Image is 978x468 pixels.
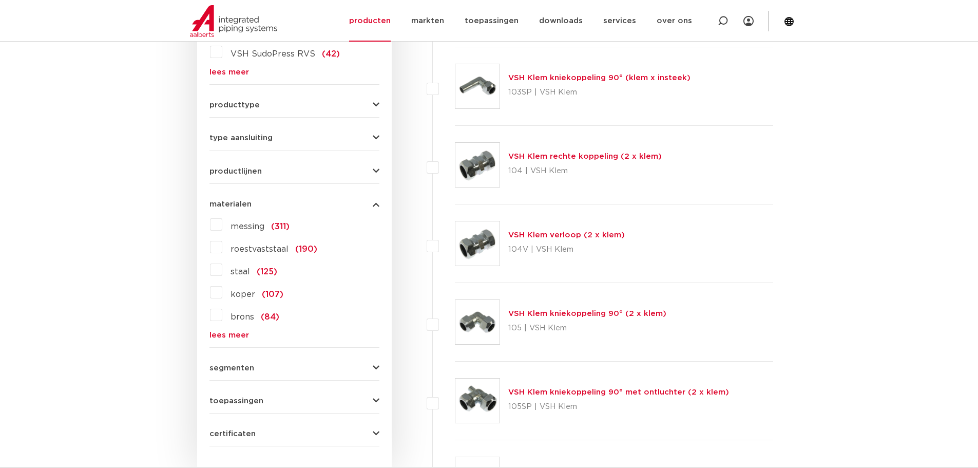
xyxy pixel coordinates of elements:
p: 105 | VSH Klem [508,320,666,336]
p: 104 | VSH Klem [508,163,662,179]
img: Thumbnail for VSH Klem kniekoppeling 90° met ontluchter (2 x klem) [455,379,500,423]
a: lees meer [209,331,379,339]
a: VSH Klem kniekoppeling 90° (2 x klem) [508,310,666,317]
img: Thumbnail for VSH Klem kniekoppeling 90° (klem x insteek) [455,64,500,108]
a: VSH Klem kniekoppeling 90° met ontluchter (2 x klem) [508,388,729,396]
span: koper [231,290,255,298]
button: certificaten [209,430,379,438]
span: segmenten [209,364,254,372]
p: 105SP | VSH Klem [508,399,729,415]
button: producttype [209,101,379,109]
span: producttype [209,101,260,109]
span: roestvaststaal [231,245,289,253]
span: (311) [271,222,290,231]
span: (125) [257,268,277,276]
span: materialen [209,200,252,208]
span: (42) [322,50,340,58]
span: (107) [262,290,283,298]
img: Thumbnail for VSH Klem rechte koppeling (2 x klem) [455,143,500,187]
a: VSH Klem rechte koppeling (2 x klem) [508,153,662,160]
span: type aansluiting [209,134,273,142]
span: (190) [295,245,317,253]
img: Thumbnail for VSH Klem verloop (2 x klem) [455,221,500,266]
span: staal [231,268,250,276]
a: lees meer [209,68,379,76]
span: productlijnen [209,167,262,175]
a: VSH Klem verloop (2 x klem) [508,231,625,239]
span: certificaten [209,430,256,438]
span: toepassingen [209,397,263,405]
p: 103SP | VSH Klem [508,84,691,101]
span: messing [231,222,264,231]
button: materialen [209,200,379,208]
p: 104V | VSH Klem [508,241,625,258]
span: (84) [261,313,279,321]
span: VSH SudoPress RVS [231,50,315,58]
a: VSH Klem kniekoppeling 90° (klem x insteek) [508,74,691,82]
button: toepassingen [209,397,379,405]
img: Thumbnail for VSH Klem kniekoppeling 90° (2 x klem) [455,300,500,344]
button: type aansluiting [209,134,379,142]
button: productlijnen [209,167,379,175]
span: brons [231,313,254,321]
button: segmenten [209,364,379,372]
